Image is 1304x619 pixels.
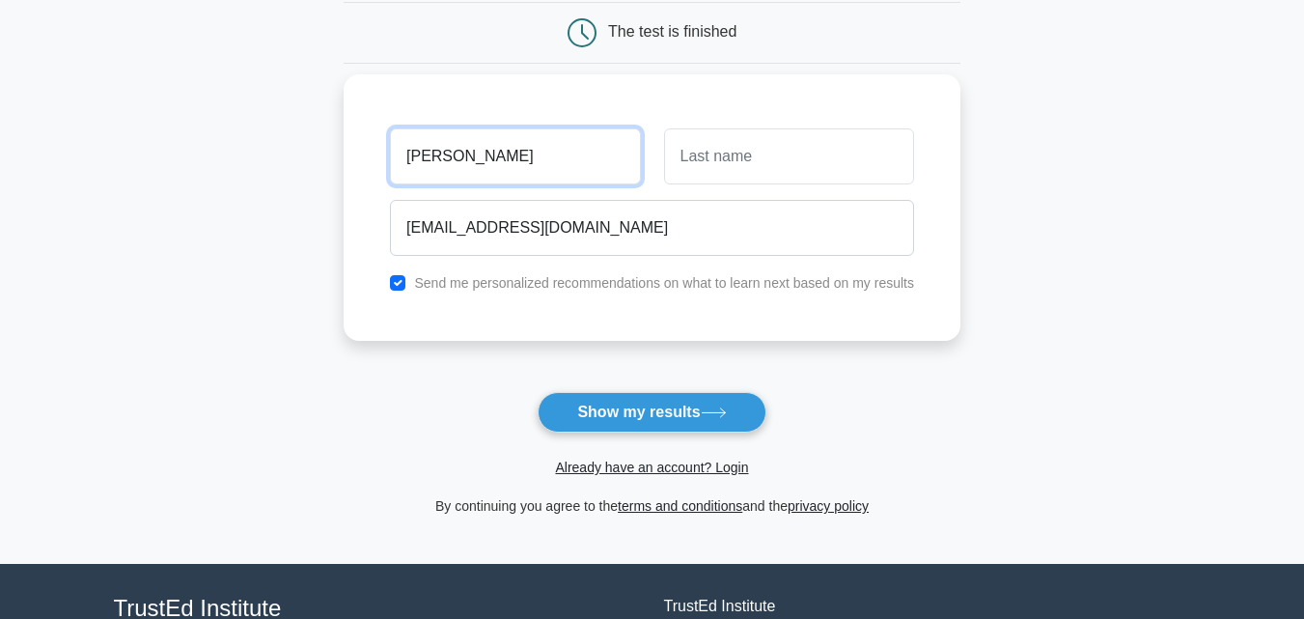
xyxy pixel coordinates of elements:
[664,128,914,184] input: Last name
[538,392,765,433] button: Show my results
[555,460,748,475] a: Already have an account? Login
[332,494,972,518] div: By continuing you agree to the and the
[608,23,736,40] div: The test is finished
[390,200,914,256] input: Email
[390,128,640,184] input: First name
[414,275,914,291] label: Send me personalized recommendations on what to learn next based on my results
[618,498,742,514] a: terms and conditions
[788,498,869,514] a: privacy policy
